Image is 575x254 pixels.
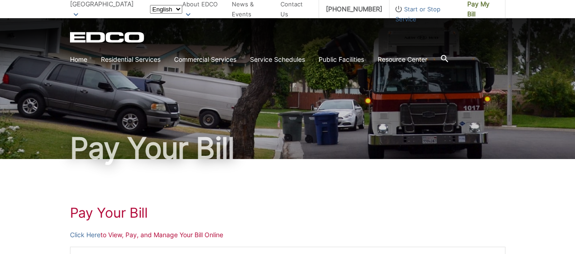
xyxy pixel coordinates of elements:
[70,204,505,221] h1: Pay Your Bill
[70,230,505,240] p: to View, Pay, and Manage Your Bill Online
[378,55,427,65] a: Resource Center
[70,32,145,43] a: EDCD logo. Return to the homepage.
[101,55,160,65] a: Residential Services
[174,55,236,65] a: Commercial Services
[70,55,87,65] a: Home
[70,230,100,240] a: Click Here
[150,5,182,14] select: Select a language
[250,55,305,65] a: Service Schedules
[319,55,364,65] a: Public Facilities
[70,134,505,163] h1: Pay Your Bill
